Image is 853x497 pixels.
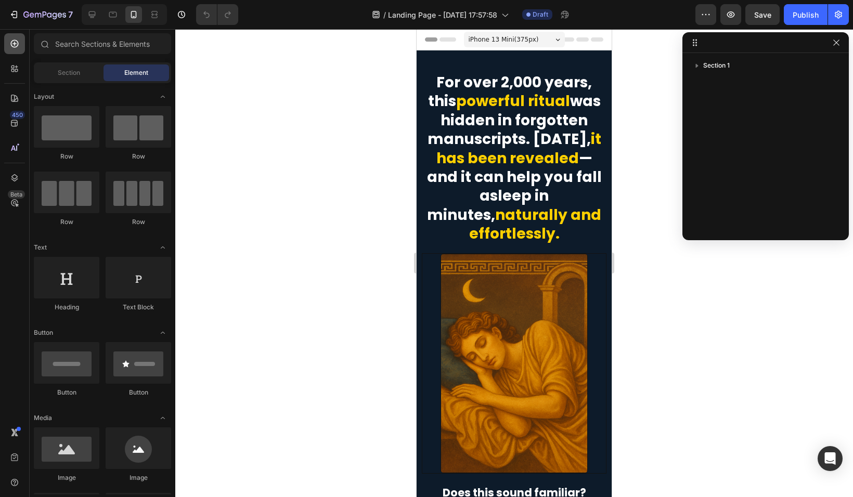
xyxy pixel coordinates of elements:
[8,190,25,199] div: Beta
[58,68,80,77] span: Section
[388,9,497,20] span: Landing Page - [DATE] 17:57:58
[106,473,171,482] div: Image
[34,413,52,423] span: Media
[745,4,780,25] button: Save
[793,9,819,20] div: Publish
[34,217,99,227] div: Row
[754,10,771,19] span: Save
[383,9,386,20] span: /
[34,243,47,252] span: Text
[34,33,171,54] input: Search Sections & Elements
[124,68,148,77] span: Element
[10,111,25,119] div: 450
[106,217,171,227] div: Row
[533,10,548,19] span: Draft
[34,473,99,482] div: Image
[154,410,171,426] span: Toggle open
[34,388,99,397] div: Button
[26,456,170,471] strong: Does this sound familiar?
[4,4,77,25] button: 7
[106,303,171,312] div: Text Block
[34,152,99,161] div: Row
[34,303,99,312] div: Heading
[703,60,730,71] span: Section 1
[818,446,843,471] div: Open Intercom Messenger
[154,88,171,105] span: Toggle open
[154,239,171,256] span: Toggle open
[34,328,53,337] span: Button
[196,4,238,25] div: Undo/Redo
[106,388,171,397] div: Button
[417,29,612,497] iframe: Design area
[154,324,171,341] span: Toggle open
[106,152,171,161] div: Row
[784,4,828,25] button: Publish
[34,92,54,101] span: Layout
[68,8,73,21] p: 7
